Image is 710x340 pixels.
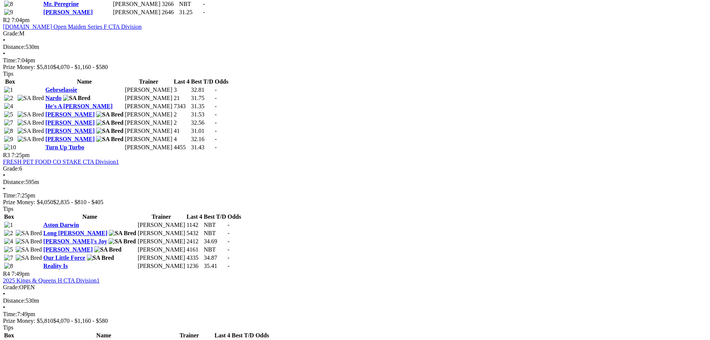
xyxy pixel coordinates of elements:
[161,0,178,8] td: 3266
[124,86,173,94] td: [PERSON_NAME]
[215,95,217,101] span: -
[4,111,13,118] img: 5
[53,64,108,70] span: $4,070 - $1,160 - $580
[191,78,214,85] th: Best T/D
[165,332,213,339] th: Trainer
[191,119,214,127] td: 32.56
[3,318,707,324] div: Prize Money: $5,810
[3,152,10,158] span: R3
[4,9,13,16] img: 9
[16,230,42,237] img: SA Bred
[124,144,173,151] td: [PERSON_NAME]
[4,255,13,261] img: 7
[231,332,255,339] th: Best T/D
[16,246,42,253] img: SA Bred
[18,119,44,126] img: SA Bred
[186,238,203,245] td: 2412
[173,144,190,151] td: 4455
[203,213,227,221] th: Best T/D
[191,94,214,102] td: 31.75
[124,94,173,102] td: [PERSON_NAME]
[124,103,173,110] td: [PERSON_NAME]
[173,103,190,110] td: 7343
[161,9,178,16] td: 2646
[191,127,214,135] td: 31.01
[3,30,707,37] div: M
[16,255,42,261] img: SA Bred
[186,246,203,253] td: 4161
[186,254,203,262] td: 4335
[137,213,185,221] th: Trainer
[214,78,228,85] th: Odds
[191,86,214,94] td: 32.81
[228,246,230,253] span: -
[43,332,164,339] th: Name
[137,254,185,262] td: [PERSON_NAME]
[173,135,190,143] td: 4
[45,95,62,101] a: Nardo
[113,0,161,8] td: [PERSON_NAME]
[227,213,242,221] th: Odds
[173,111,190,118] td: 2
[186,230,203,237] td: 5432
[228,230,230,236] span: -
[3,324,13,331] span: Tips
[3,297,25,304] span: Distance:
[3,297,707,304] div: 530m
[4,1,13,7] img: 8
[4,95,13,102] img: 2
[124,78,173,85] th: Trainer
[3,271,10,277] span: R4
[186,221,203,229] td: 1142
[3,24,142,30] a: [DOMAIN_NAME] Open Maiden Series F CTA Division
[43,255,85,261] a: Our Little Force
[108,238,136,245] img: SA Bred
[43,213,136,221] th: Name
[45,78,124,85] th: Name
[3,185,5,192] span: •
[3,165,707,172] div: 6
[45,128,95,134] a: [PERSON_NAME]
[3,50,5,57] span: •
[3,199,707,206] div: Prize Money: $4,050
[173,94,190,102] td: 21
[53,199,104,205] span: $2,835 - $810 - $405
[3,284,19,290] span: Grade:
[43,246,92,253] a: [PERSON_NAME]
[203,254,227,262] td: 34.87
[12,152,30,158] span: 7:25pm
[53,318,108,324] span: $4,070 - $1,160 - $580
[228,222,230,228] span: -
[96,128,123,134] img: SA Bred
[96,136,123,143] img: SA Bred
[137,262,185,270] td: [PERSON_NAME]
[4,119,13,126] img: 7
[3,179,707,185] div: 595m
[4,213,14,220] span: Box
[203,246,227,253] td: NBT
[3,192,707,199] div: 7:25pm
[228,263,230,269] span: -
[3,304,5,311] span: •
[124,135,173,143] td: [PERSON_NAME]
[203,221,227,229] td: NBT
[3,206,13,212] span: Tips
[18,136,44,143] img: SA Bred
[4,103,13,110] img: 4
[214,332,230,339] th: Last 4
[3,57,17,63] span: Time:
[4,263,13,269] img: 8
[137,230,185,237] td: [PERSON_NAME]
[179,0,202,8] td: NBT
[45,119,95,126] a: [PERSON_NAME]
[191,111,214,118] td: 31.53
[43,222,79,228] a: Aston Darwin
[109,230,136,237] img: SA Bred
[5,78,15,85] span: Box
[137,246,185,253] td: [PERSON_NAME]
[43,9,92,15] a: [PERSON_NAME]
[4,238,13,245] img: 4
[3,192,17,199] span: Time:
[191,103,214,110] td: 31.35
[215,136,217,142] span: -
